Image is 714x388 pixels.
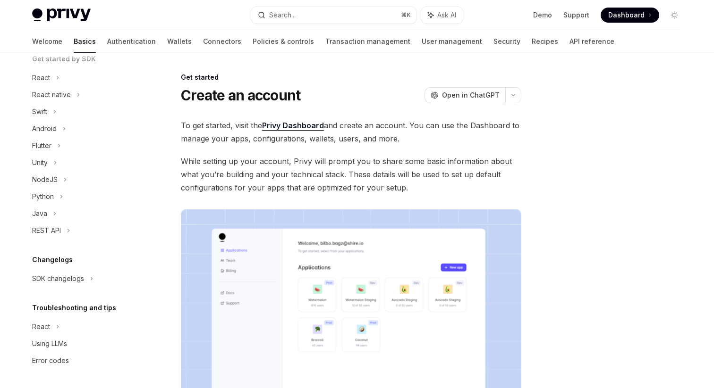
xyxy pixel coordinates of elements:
a: API reference [569,30,614,53]
button: Ask AI [421,7,463,24]
div: Unity [32,157,48,168]
div: React [32,72,50,83]
button: Toggle dark mode [667,8,682,23]
span: To get started, visit the and create an account. You can use the Dashboard to manage your apps, c... [181,119,521,145]
span: ⌘ K [401,11,411,19]
div: Java [32,208,47,219]
button: Search...⌘K [251,7,416,24]
div: Swift [32,106,47,117]
div: React [32,321,50,332]
h5: Changelogs [32,254,73,265]
div: Python [32,191,54,202]
a: Policies & controls [253,30,314,53]
a: Support [563,10,589,20]
button: Open in ChatGPT [425,87,505,103]
a: Dashboard [601,8,659,23]
div: Android [32,123,57,134]
a: Demo [533,10,552,20]
a: Recipes [532,30,558,53]
a: Transaction management [325,30,410,53]
div: REST API [32,225,61,236]
a: Authentication [107,30,156,53]
a: User management [422,30,482,53]
div: NodeJS [32,174,58,185]
span: Open in ChatGPT [442,91,500,100]
span: Ask AI [437,10,456,20]
a: Using LLMs [25,335,145,352]
a: Wallets [167,30,192,53]
div: Using LLMs [32,338,67,349]
span: While setting up your account, Privy will prompt you to share some basic information about what y... [181,155,521,194]
a: Basics [74,30,96,53]
a: Error codes [25,352,145,369]
a: Connectors [203,30,241,53]
div: React native [32,89,71,100]
img: light logo [32,8,91,22]
div: Error codes [32,355,69,366]
div: SDK changelogs [32,273,84,284]
a: Privy Dashboard [262,121,324,131]
a: Welcome [32,30,62,53]
div: Get started [181,73,521,82]
h5: Troubleshooting and tips [32,302,116,314]
span: Dashboard [608,10,645,20]
div: Flutter [32,140,51,151]
div: Search... [269,9,296,21]
a: Security [493,30,520,53]
h1: Create an account [181,87,300,104]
